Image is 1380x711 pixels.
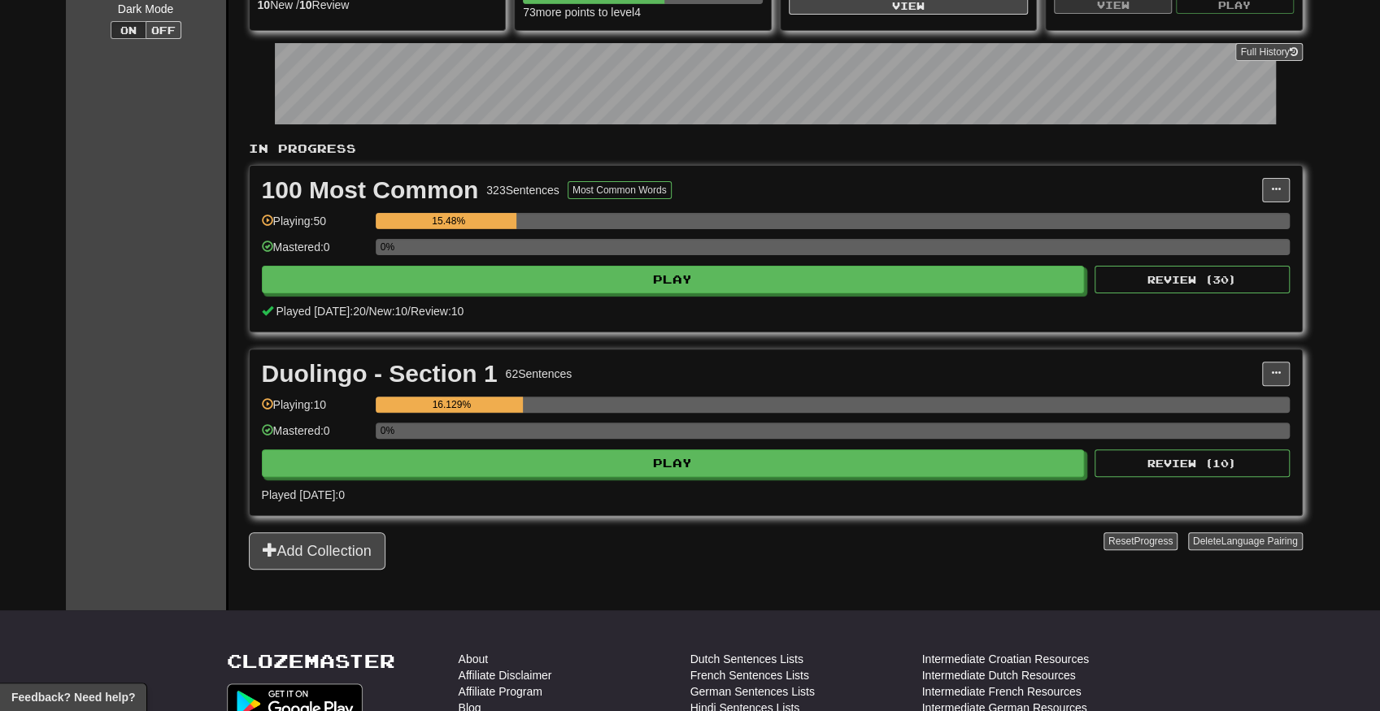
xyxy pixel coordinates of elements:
[1095,266,1290,293] button: Review (30)
[922,667,1076,683] a: Intermediate Dutch Resources
[486,182,559,198] div: 323 Sentences
[146,21,181,39] button: Off
[1104,532,1178,550] button: ResetProgress
[407,305,411,318] span: /
[262,423,368,449] div: Mastered: 0
[262,213,368,240] div: Playing: 50
[1221,535,1297,547] span: Language Pairing
[922,683,1082,700] a: Intermediate French Resources
[369,305,407,318] span: New: 10
[411,305,464,318] span: Review: 10
[568,181,672,199] button: Most Common Words
[249,141,1303,157] p: In Progress
[262,178,479,202] div: 100 Most Common
[262,266,1085,293] button: Play
[381,213,517,229] div: 15.48%
[262,397,368,423] div: Playing: 10
[459,667,552,683] a: Affiliate Disclaimer
[506,366,572,382] div: 62 Sentences
[262,449,1085,477] button: Play
[1235,43,1302,61] a: Full History
[690,683,815,700] a: German Sentences Lists
[1188,532,1303,550] button: DeleteLanguage Pairing
[381,397,523,413] div: 16.129%
[78,1,214,17] div: Dark Mode
[523,4,763,20] div: 73 more points to level 4
[922,651,1089,667] a: Intermediate Croatian Resources
[1095,449,1290,477] button: Review (10)
[276,305,365,318] span: Played [DATE]: 20
[111,21,146,39] button: On
[262,488,345,501] span: Played [DATE]: 0
[262,239,368,266] div: Mastered: 0
[690,667,809,683] a: French Sentences Lists
[459,683,542,700] a: Affiliate Program
[366,305,369,318] span: /
[227,651,395,671] a: Clozemaster
[1134,535,1173,547] span: Progress
[459,651,489,667] a: About
[11,689,135,705] span: Open feedback widget
[690,651,803,667] a: Dutch Sentences Lists
[262,362,498,386] div: Duolingo - Section 1
[249,532,385,570] button: Add Collection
